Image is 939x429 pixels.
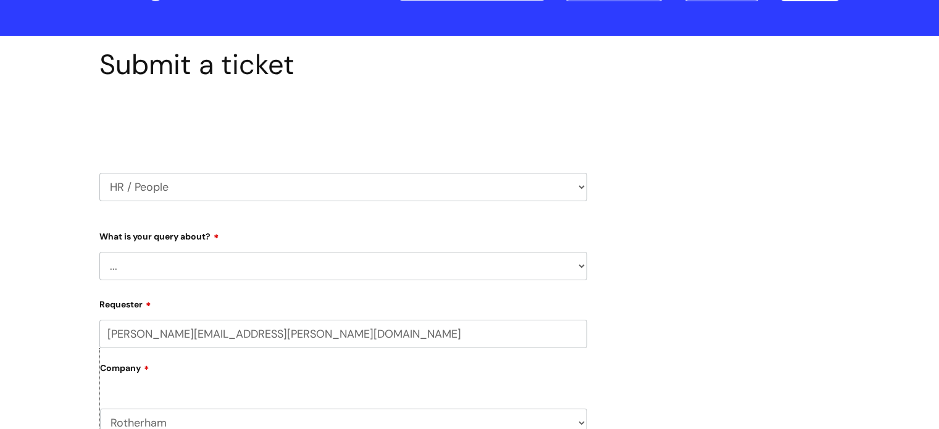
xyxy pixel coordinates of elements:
[99,295,587,310] label: Requester
[100,359,587,386] label: Company
[99,320,587,348] input: Email
[99,110,587,133] h2: Select issue type
[99,48,587,81] h1: Submit a ticket
[99,227,587,242] label: What is your query about?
